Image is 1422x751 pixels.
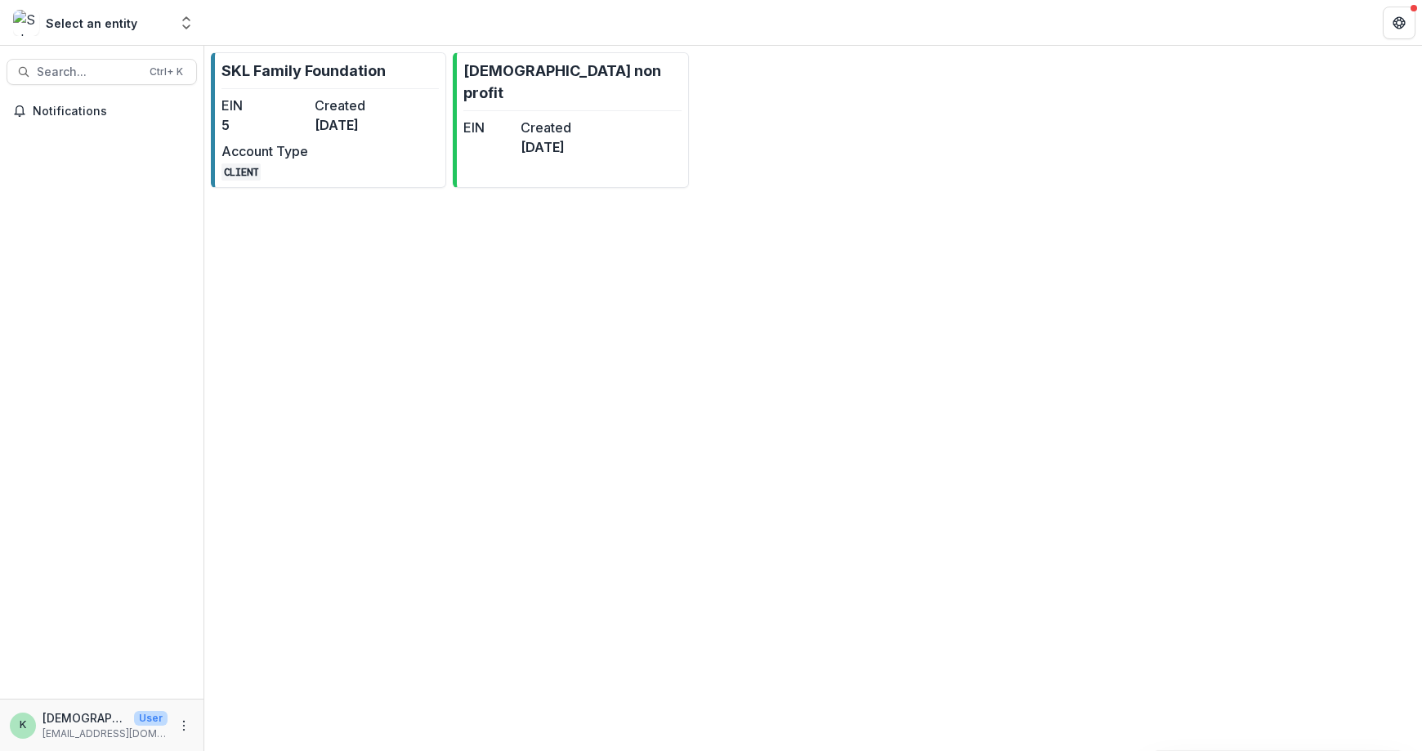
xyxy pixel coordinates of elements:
[13,10,39,36] img: Select an entity
[42,709,127,726] p: [DEMOGRAPHIC_DATA]
[211,52,446,188] a: SKL Family FoundationEIN5Created[DATE]Account TypeCLIENT
[221,96,308,115] dt: EIN
[7,59,197,85] button: Search...
[221,141,308,161] dt: Account Type
[521,118,571,137] dt: Created
[46,15,137,32] div: Select an entity
[1383,7,1415,39] button: Get Help
[7,98,197,124] button: Notifications
[315,115,401,135] dd: [DATE]
[134,711,168,726] p: User
[463,118,514,137] dt: EIN
[175,7,198,39] button: Open entity switcher
[315,96,401,115] dt: Created
[33,105,190,118] span: Notifications
[20,720,26,731] div: kristen
[42,726,168,741] p: [EMAIL_ADDRESS][DOMAIN_NAME]
[453,52,688,188] a: [DEMOGRAPHIC_DATA] non profitEINCreated[DATE]
[521,137,571,157] dd: [DATE]
[463,60,681,104] p: [DEMOGRAPHIC_DATA] non profit
[221,163,261,181] code: CLIENT
[37,65,140,79] span: Search...
[146,63,186,81] div: Ctrl + K
[221,60,386,82] p: SKL Family Foundation
[174,716,194,735] button: More
[221,115,308,135] dd: 5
